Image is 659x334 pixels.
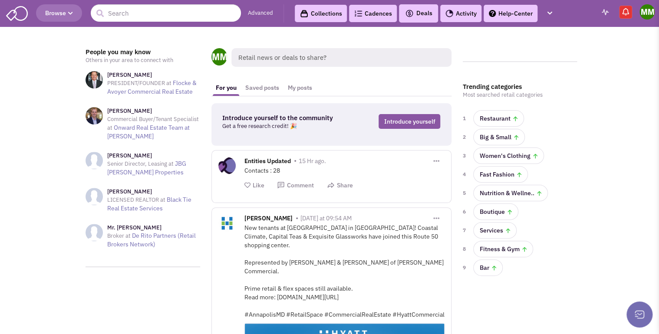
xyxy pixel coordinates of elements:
[107,160,174,167] span: Senior Director, Leasing at
[107,71,200,79] h3: [PERSON_NAME]
[222,122,345,131] p: Get a free research credit! 🎉
[86,48,200,56] h3: People you may know
[473,110,524,127] a: Restaurant
[639,4,655,20] img: Michael McKean
[244,181,264,190] button: Like
[463,170,468,179] span: 4
[244,223,445,319] div: New tenants at [GEOGRAPHIC_DATA] in [GEOGRAPHIC_DATA]! Coastal Climate, Capital Teas & Exquisite ...
[107,232,196,248] a: De Rito Partners (Retail Brokers Network)
[244,157,291,167] span: Entities Updated
[402,8,435,19] button: Deals
[107,79,197,95] a: Flocke & Avoyer Commercial Real Estate
[473,222,517,239] a: Services
[489,10,496,17] img: help.png
[107,196,165,203] span: LICENSED REALTOR at
[91,4,241,22] input: Search
[463,207,468,216] span: 6
[349,5,397,22] a: Cadences
[6,4,28,21] img: SmartAdmin
[405,8,414,19] img: icon-deals.svg
[86,56,200,65] p: Others in your area to connect with
[354,10,362,16] img: Cadences_logo.png
[107,107,200,115] h3: [PERSON_NAME]
[473,166,528,183] a: Fast Fashion
[107,79,171,87] span: PRESIDENT/FOUNDER at
[445,10,453,17] img: Activity.png
[277,181,314,190] button: Comment
[211,80,241,96] a: For you
[405,9,432,17] span: Deals
[253,181,264,189] span: Like
[107,115,199,131] span: Commercial Buyer/Tenant Specialist at
[244,214,293,224] span: [PERSON_NAME]
[107,232,131,239] span: Broker at
[463,91,577,99] p: Most searched retail categories
[107,196,191,212] a: Black Tie Real Estate Services
[463,151,468,160] span: 3
[379,114,440,129] a: Introduce yourself
[86,188,103,205] img: NoImageAvailable1.jpg
[473,259,503,276] a: Bar
[473,147,544,164] a: Women's Clothing
[473,185,548,201] a: Nutrition & Wellne..
[247,9,273,17] a: Advanced
[473,241,533,257] a: Fitness & Gym
[107,160,186,176] a: JBG [PERSON_NAME] Properties
[463,226,468,235] span: 7
[86,224,103,241] img: NoImageAvailable1.jpg
[463,245,468,253] span: 8
[107,188,200,196] h3: [PERSON_NAME]
[463,189,468,197] span: 5
[107,152,200,160] h3: [PERSON_NAME]
[295,5,347,22] a: Collections
[244,166,445,175] div: Contacts : 28
[231,48,451,67] span: Retail news or deals to share?
[300,10,308,18] img: icon-collection-lavender-black.svg
[300,214,352,222] span: [DATE] at 09:54 AM
[473,203,518,220] a: Boutique
[473,129,525,145] a: Big & Small
[36,4,82,22] button: Browse
[463,114,468,123] span: 1
[299,157,326,165] span: 15 Hr ago.
[484,5,537,22] a: Help-Center
[463,263,468,272] span: 9
[107,124,190,140] a: Onward Real Estate Team at [PERSON_NAME]
[327,181,353,190] button: Share
[107,224,200,232] h3: Mr. [PERSON_NAME]
[45,9,73,17] span: Browse
[86,152,103,169] img: NoImageAvailable1.jpg
[463,133,468,141] span: 2
[283,80,316,96] a: My posts
[440,5,481,22] a: Activity
[222,114,345,122] h3: Introduce yourself to the community
[241,80,283,96] a: Saved posts
[463,83,577,91] h3: Trending categories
